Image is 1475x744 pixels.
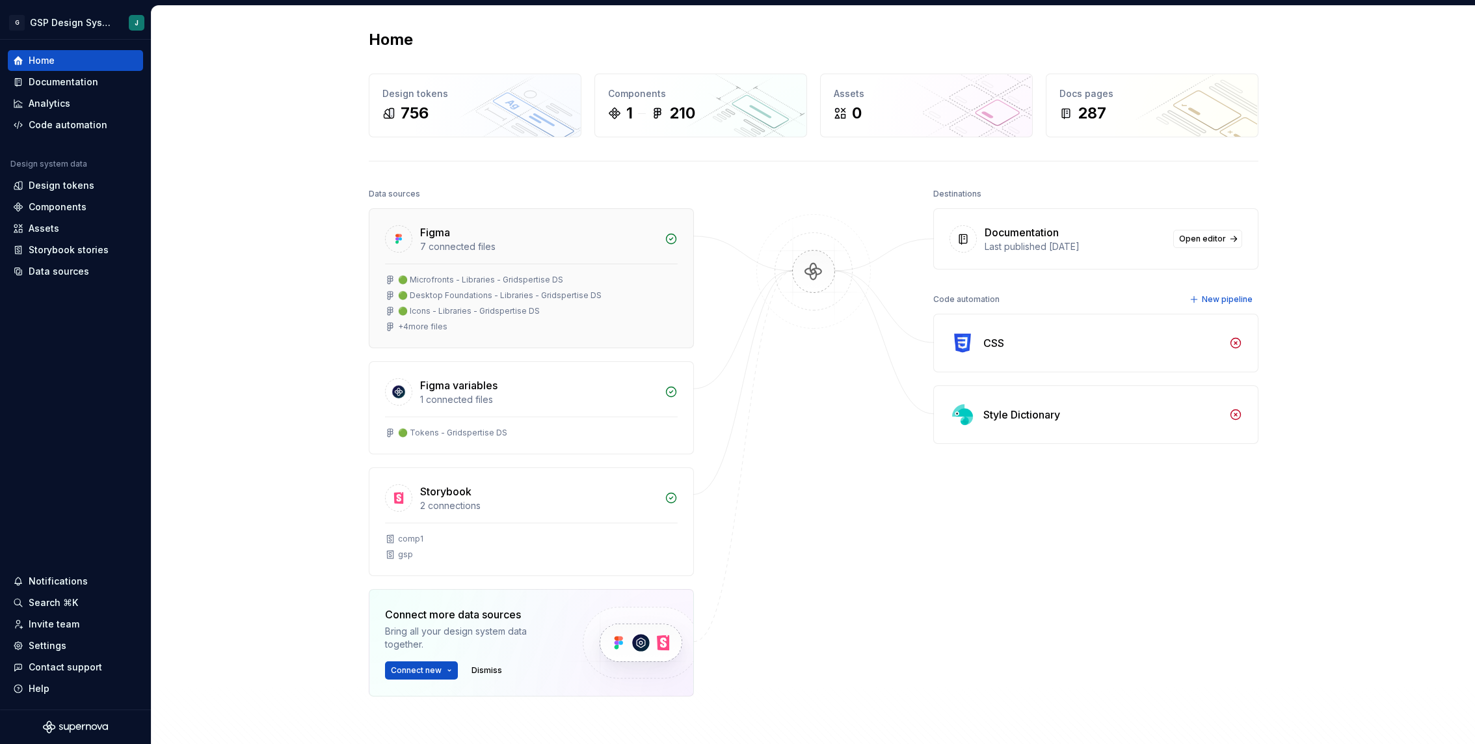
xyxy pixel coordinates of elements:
div: Storybook [420,484,472,499]
div: 7 connected files [420,240,657,253]
div: Design system data [10,159,87,169]
a: Open editor [1173,230,1242,248]
div: Design tokens [382,87,568,100]
div: Style Dictionary [983,407,1060,422]
span: Dismiss [472,665,502,676]
div: Help [29,682,49,695]
div: Contact support [29,661,102,674]
div: Notifications [29,575,88,588]
div: 756 [401,103,429,124]
div: Assets [29,222,59,235]
button: New pipeline [1186,290,1258,309]
button: Notifications [8,571,143,592]
a: Components [8,197,143,217]
div: Code automation [933,290,1000,309]
svg: Supernova Logo [43,721,108,734]
a: Figma variables1 connected files🟢 Tokens - Gridspertise DS [369,361,694,454]
div: Destinations [933,185,981,203]
div: Analytics [29,97,70,110]
div: Documentation [29,76,98,89]
div: 🟢 Tokens - Gridspertise DS [398,428,507,438]
div: comp1 [398,534,423,544]
button: GGSP Design SystemJ [3,8,148,36]
div: 287 [1078,103,1106,124]
div: Search ⌘K [29,596,78,609]
span: New pipeline [1202,294,1253,305]
a: Invite team [8,614,143,635]
a: Assets0 [820,74,1033,137]
button: Search ⌘K [8,592,143,613]
div: 2 connections [420,499,657,512]
div: 🟢 Desktop Foundations - Libraries - Gridspertise DS [398,290,602,301]
a: Figma7 connected files🟢 Microfronts - Libraries - Gridspertise DS🟢 Desktop Foundations - Librarie... [369,208,694,348]
div: Figma variables [420,378,498,393]
span: Open editor [1179,234,1226,244]
a: Docs pages287 [1046,74,1258,137]
div: Docs pages [1059,87,1245,100]
div: Design tokens [29,179,94,192]
a: Home [8,50,143,71]
div: Last published [DATE] [985,240,1165,253]
a: Design tokens [8,175,143,196]
div: Figma [420,225,450,240]
a: Assets [8,218,143,239]
div: Data sources [29,265,89,278]
div: Documentation [985,225,1059,240]
a: Analytics [8,93,143,114]
div: Settings [29,639,66,652]
div: Code automation [29,118,107,131]
div: Components [608,87,793,100]
button: Connect new [385,661,458,680]
div: 🟢 Icons - Libraries - Gridspertise DS [398,306,540,316]
button: Dismiss [466,661,508,680]
div: 1 connected files [420,393,657,406]
a: Data sources [8,261,143,282]
div: 0 [852,103,862,124]
div: Storybook stories [29,243,109,256]
div: + 4 more files [398,322,447,332]
div: Invite team [29,618,79,631]
div: Home [29,54,55,67]
button: Help [8,678,143,699]
a: Documentation [8,72,143,92]
div: Data sources [369,185,420,203]
button: Contact support [8,657,143,678]
a: Settings [8,635,143,656]
div: Components [29,200,86,214]
div: GSP Design System [30,16,113,29]
div: Connect more data sources [385,607,561,622]
div: 210 [669,103,695,124]
div: Assets [834,87,1019,100]
h2: Home [369,29,413,50]
div: CSS [983,335,1004,351]
div: Bring all your design system data together. [385,625,561,651]
a: Design tokens756 [369,74,581,137]
div: gsp [398,549,413,560]
a: Components1210 [594,74,807,137]
div: 1 [626,103,633,124]
a: Code automation [8,115,143,135]
a: Storybook stories [8,240,143,260]
a: Storybook2 connectionscomp1gsp [369,467,694,576]
div: 🟢 Microfronts - Libraries - Gridspertise DS [398,275,563,285]
span: Connect new [391,665,442,676]
div: J [135,18,139,28]
div: G [9,15,25,31]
